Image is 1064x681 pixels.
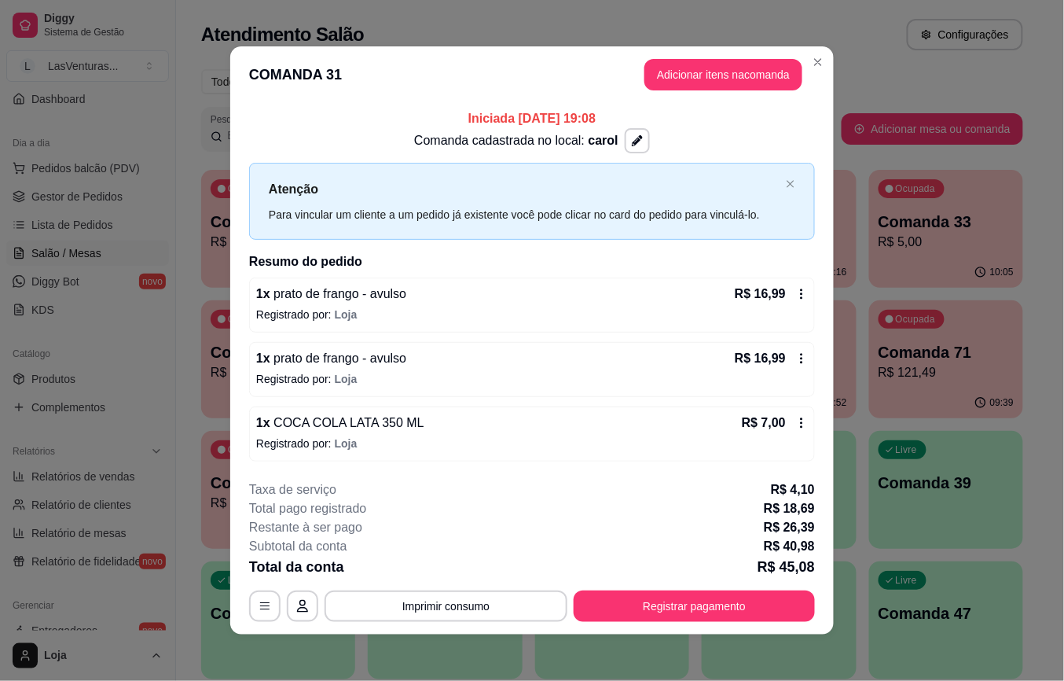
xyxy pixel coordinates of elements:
p: R$ 16,99 [735,349,786,368]
span: Loja [335,373,358,385]
h2: Resumo do pedido [249,252,815,271]
p: Iniciada [DATE] 19:08 [249,109,815,128]
p: R$ 45,08 [758,556,815,578]
header: COMANDA 31 [230,46,834,103]
span: carol [589,134,618,147]
p: Restante à ser pago [249,518,362,537]
p: 1 x [256,414,424,433]
span: prato de frango - avulso [270,287,406,300]
p: Comanda cadastrada no local: [414,131,618,150]
p: R$ 4,10 [771,480,815,499]
span: COCA COLA LATA 350 ML [270,416,424,429]
p: R$ 26,39 [764,518,815,537]
p: R$ 18,69 [764,499,815,518]
p: R$ 40,98 [764,537,815,556]
p: 1 x [256,285,406,304]
button: Registrar pagamento [574,591,815,622]
p: Registrado por: [256,307,808,322]
span: Loja [335,437,358,450]
p: Taxa de serviço [249,480,336,499]
p: Total da conta [249,556,344,578]
p: 1 x [256,349,406,368]
p: Subtotal da conta [249,537,347,556]
p: Registrado por: [256,371,808,387]
button: Close [805,50,831,75]
p: Total pago registrado [249,499,366,518]
span: prato de frango - avulso [270,352,406,365]
span: Loja [335,308,358,321]
p: Registrado por: [256,436,808,451]
p: R$ 16,99 [735,285,786,304]
button: close [786,179,795,190]
button: Adicionar itens nacomanda [644,59,802,90]
p: Atenção [269,179,780,199]
div: Para vincular um cliente a um pedido já existente você pode clicar no card do pedido para vinculá... [269,206,780,223]
p: R$ 7,00 [742,414,786,433]
button: Imprimir consumo [325,591,567,622]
